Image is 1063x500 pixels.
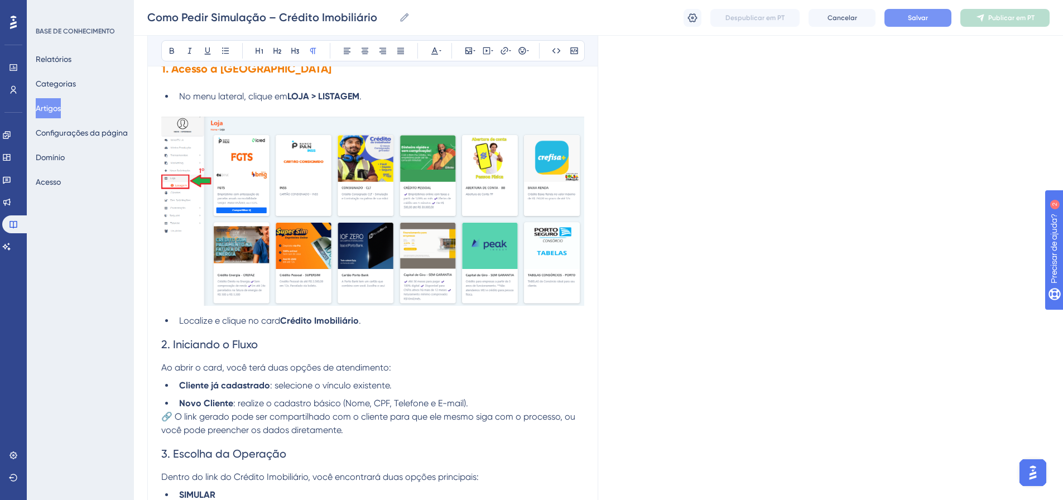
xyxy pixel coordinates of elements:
[36,27,115,35] font: BASE DE CONHECIMENTO
[161,472,479,482] span: Dentro do link do Crédito Imobiliário, você encontrará duas opções principais:
[179,398,233,408] strong: Novo Cliente
[960,9,1050,27] button: Publicar em PT
[161,62,331,75] strong: 1. Acesso à [GEOGRAPHIC_DATA]
[179,91,287,102] span: No menu lateral, clique em
[908,14,928,22] font: Salvar
[161,338,258,351] span: 2. Iniciando o Fluxo
[36,79,76,88] font: Categorias
[809,9,876,27] button: Cancelar
[36,49,71,69] button: Relatórios
[884,9,951,27] button: Salvar
[161,362,391,373] span: Ao abrir o card, você terá duas opções de atendimento:
[179,315,280,326] span: Localize e clique no card
[36,172,61,192] button: Acesso
[988,14,1035,22] font: Publicar em PT
[161,447,286,460] span: 3. Escolha da Operação
[287,91,359,102] strong: LOJA > LISTAGEM
[36,74,76,94] button: Categorias
[710,9,800,27] button: Despublicar em PT
[36,128,128,137] font: Configurações da página
[280,315,359,326] strong: Crédito Imobiliário
[36,153,65,162] font: Domínio
[359,91,362,102] span: .
[179,380,270,391] strong: Cliente já cadastrado
[36,55,71,64] font: Relatórios
[270,380,392,391] span: : selecione o vínculo existente.
[36,147,65,167] button: Domínio
[26,5,96,13] font: Precisar de ajuda?
[147,9,395,25] input: Nome do artigo
[36,98,61,118] button: Artigos
[1016,456,1050,489] iframe: Iniciador do Assistente de IA do UserGuiding
[179,489,215,500] strong: SIMULAR
[36,123,128,143] button: Configurações da página
[36,177,61,186] font: Acesso
[233,398,468,408] span: : realize o cadastro básico (Nome, CPF, Telefone e E-mail).
[36,104,61,113] font: Artigos
[104,7,107,13] font: 2
[359,315,361,326] span: .
[828,14,857,22] font: Cancelar
[161,411,578,435] span: 🔗 O link gerado pode ser compartilhado com o cliente para que ele mesmo siga com o processo, ou v...
[725,14,785,22] font: Despublicar em PT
